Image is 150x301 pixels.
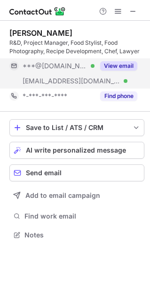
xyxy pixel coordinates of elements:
button: Find work email [9,210,144,223]
button: Reveal Button [100,91,137,101]
span: AI write personalized message [26,146,126,154]
span: Send email [26,169,62,177]
button: Add to email campaign [9,187,144,204]
button: Send email [9,164,144,181]
span: Add to email campaign [25,192,100,199]
span: Notes [24,231,141,239]
span: Find work email [24,212,141,220]
button: Reveal Button [100,61,137,71]
div: [PERSON_NAME] [9,28,72,38]
div: R&D, Project Manager, Food Stylist, Food Photography, Recipe Development, Chef, Lawyer [9,39,144,56]
img: ContactOut v5.3.10 [9,6,66,17]
span: ***@[DOMAIN_NAME] [23,62,87,70]
div: Save to List / ATS / CRM [26,124,128,131]
button: Notes [9,228,144,242]
button: AI write personalized message [9,142,144,159]
span: [EMAIL_ADDRESS][DOMAIN_NAME] [23,77,120,85]
button: save-profile-one-click [9,119,144,136]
